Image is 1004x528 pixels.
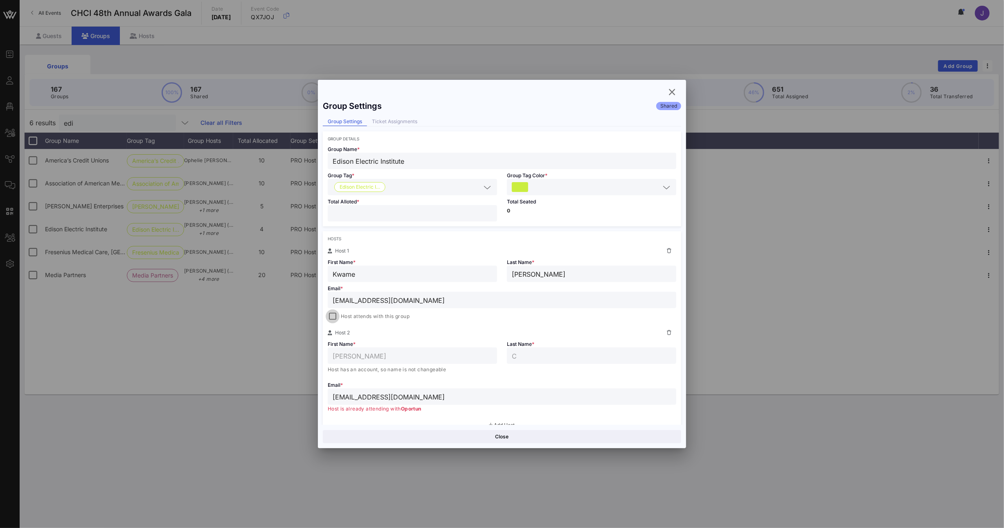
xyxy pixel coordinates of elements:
span: Email [328,382,343,388]
div: Group Details [328,136,676,141]
span: Edison Electric I… [340,183,380,192]
span: Host 2 [335,329,350,336]
span: Host attends with this group [341,312,410,320]
span: Add Host [494,422,515,428]
p: 0 [507,208,676,213]
div: Shared [656,102,681,110]
span: First Name [328,259,356,265]
span: Host has an account, so name is not changeable [328,366,446,372]
span: Total Alloted [328,199,359,205]
span: Email [328,285,343,291]
span: Host is already attending with [328,406,421,412]
span: First Name [328,341,356,347]
b: Oportun [401,406,421,412]
span: Group Name [328,146,360,152]
div: Group Settings [323,101,382,111]
span: Last Name [507,341,534,347]
span: Group Tag [328,172,354,178]
span: Host 1 [335,248,349,254]
span: Group Tag Color [507,172,547,178]
span: Last Name [507,259,534,265]
div: Ticket Assignments [367,117,422,126]
div: Hosts [328,236,676,241]
button: Close [323,430,681,443]
span: Total Seated [507,199,536,205]
button: Add Host [489,423,515,428]
div: Edison Electric Institute [328,179,497,195]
